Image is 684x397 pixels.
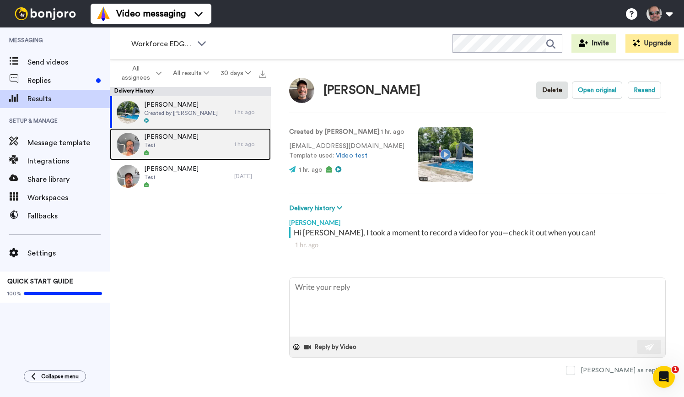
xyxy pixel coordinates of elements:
div: [DATE] [234,173,266,180]
button: Open original [572,82,622,99]
span: Settings [27,248,110,259]
strong: Created by [PERSON_NAME] [289,129,379,135]
div: [PERSON_NAME] as replied [581,366,666,375]
img: export.svg [259,71,266,78]
span: Test [144,141,199,149]
button: All assignees [112,60,167,86]
button: Export all results that match these filters now. [256,66,269,80]
span: Integrations [27,156,110,167]
span: [PERSON_NAME] [144,100,218,109]
p: : 1 hr. ago [289,127,404,137]
button: Reply by Video [303,340,359,354]
span: 1 hr. ago [299,167,323,173]
div: [PERSON_NAME] [289,213,666,227]
button: Resend [628,82,661,99]
span: Results [27,93,110,104]
button: 30 days [215,65,256,82]
a: [PERSON_NAME]Test1 hr. ago [110,128,271,160]
iframe: Intercom live chat [653,366,675,388]
span: 1 [672,366,679,373]
button: Delivery history [289,203,345,213]
span: [PERSON_NAME] [144,132,199,141]
img: 24f6482f-26cb-4d78-a858-aca8fe3370b4-thumb.jpg [117,133,140,156]
span: Send videos [27,57,110,68]
a: Video test [336,152,367,159]
span: 100% [7,290,22,297]
span: All assignees [117,64,154,82]
img: 3b104ce5-eb9b-43b9-a9e7-5be68524cf35-thumb.jpg [117,101,140,124]
a: [PERSON_NAME]Created by [PERSON_NAME]1 hr. ago [110,96,271,128]
span: Video messaging [116,7,186,20]
img: f86bd823-4bd3-44e7-8739-6f7311fa1aff-thumb.jpg [117,165,140,188]
span: Workspaces [27,192,110,203]
button: Upgrade [625,34,679,53]
p: [EMAIL_ADDRESS][DOMAIN_NAME] Template used: [289,141,404,161]
span: Replies [27,75,92,86]
span: Workforce EDGE Program [131,38,193,49]
img: bj-logo-header-white.svg [11,7,80,20]
span: Fallbacks [27,211,110,222]
span: Share library [27,174,110,185]
span: Created by [PERSON_NAME] [144,109,218,117]
button: Invite [571,34,616,53]
button: Delete [536,82,568,99]
div: 1 hr. ago [234,109,266,116]
div: [PERSON_NAME] [323,84,420,97]
img: send-white.svg [645,343,655,351]
img: Image of Andrea Duggan [289,78,314,103]
span: Message template [27,137,110,148]
button: All results [167,65,215,82]
div: Delivery History [110,87,271,96]
span: QUICK START GUIDE [7,278,73,285]
img: vm-color.svg [96,6,111,21]
div: 1 hr. ago [234,141,266,148]
span: Collapse menu [41,373,79,380]
span: Test [144,174,199,181]
div: 1 hr. ago [295,240,660,250]
a: [PERSON_NAME]Test[DATE] [110,160,271,192]
button: Collapse menu [24,370,86,382]
div: Hi [PERSON_NAME], I took a moment to record a video for you—check it out when you can! [294,227,663,238]
span: [PERSON_NAME] [144,164,199,174]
